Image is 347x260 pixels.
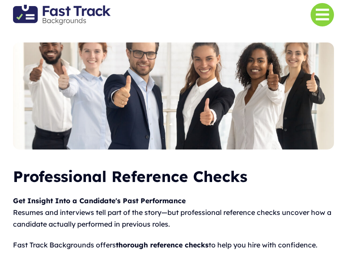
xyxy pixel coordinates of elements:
[13,42,334,149] img: Professional Reference Checks
[116,240,209,249] strong: thorough reference checks
[13,196,186,205] strong: Get Insight Into a Candidate's Past Performance
[13,239,334,251] p: Fast Track Backgrounds offers to help you hire with confidence.
[13,167,247,186] b: Professional Reference Checks
[13,5,111,25] img: Fast Track Backgrounds Logo
[311,3,334,26] a: Link to #
[13,195,334,231] p: Resumes and interviews tell part of the story—but professional reference checks uncover how a can...
[13,4,111,13] a: Fast Track Backgrounds Logo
